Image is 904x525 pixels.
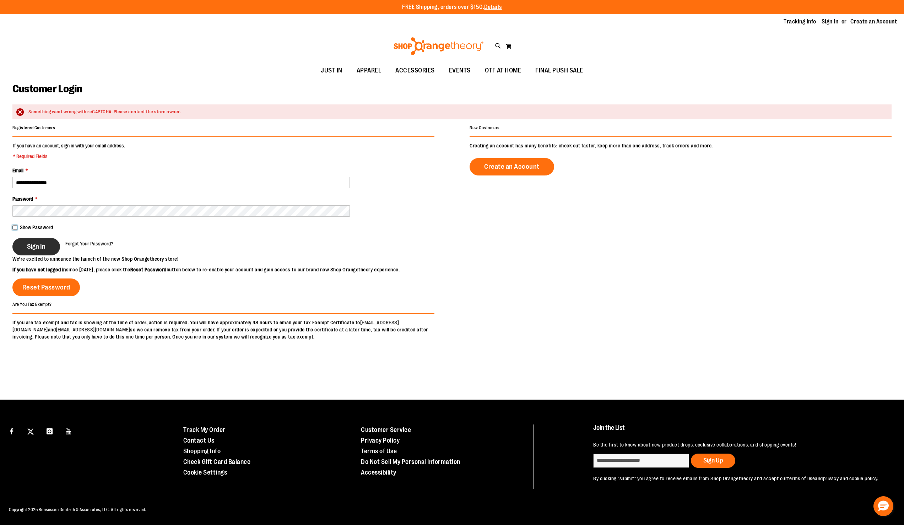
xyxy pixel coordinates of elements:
a: Terms of Use [361,448,397,455]
a: [EMAIL_ADDRESS][DOMAIN_NAME] [56,327,130,332]
a: Do Not Sell My Personal Information [361,458,460,465]
p: We’re excited to announce the launch of the new Shop Orangetheory store! [12,255,452,262]
a: Forgot Your Password? [65,240,113,247]
a: Visit our Youtube page [63,424,75,437]
button: Hello, have a question? Let’s chat. [873,496,893,516]
h4: Join the List [593,424,884,438]
input: enter email [593,454,689,468]
a: EVENTS [442,63,478,79]
p: By clicking "submit" you agree to receive emails from Shop Orangetheory and accept our and [593,475,884,482]
span: OTF AT HOME [485,63,521,79]
span: ACCESSORIES [395,63,435,79]
img: Twitter [27,428,34,435]
a: Reset Password [12,278,80,296]
span: FINAL PUSH SALE [535,63,583,79]
a: Visit our Instagram page [43,424,56,437]
a: Shopping Info [183,448,221,455]
a: Details [484,4,502,10]
strong: New Customers [470,125,500,130]
a: Visit our X page [25,424,37,437]
span: Show Password [20,224,53,230]
a: Accessibility [361,469,396,476]
img: Shop Orangetheory [393,37,485,55]
span: Email [12,168,23,173]
span: APPAREL [357,63,381,79]
a: Sign In [822,18,839,26]
button: Sign Up [691,454,735,468]
a: Customer Service [361,426,411,433]
span: Create an Account [484,163,540,171]
a: ACCESSORIES [388,63,442,79]
strong: Are You Tax Exempt? [12,302,52,307]
a: FINAL PUSH SALE [528,63,590,79]
a: Contact Us [183,437,215,444]
span: JUST IN [321,63,342,79]
span: Sign In [27,243,45,250]
a: Cookie Settings [183,469,227,476]
a: terms of use [787,476,815,481]
p: If you are tax exempt and tax is showing at the time of order, action is required. You will have ... [12,319,434,340]
div: Something went wrong with reCAPTCHA. Please contact the store owner. [28,109,884,115]
a: Visit our Facebook page [5,424,18,437]
a: JUST IN [314,63,350,79]
a: Create an Account [850,18,897,26]
span: Reset Password [22,283,70,291]
a: OTF AT HOME [478,63,529,79]
span: Copyright 2025 Bensussen Deutsch & Associates, LLC. All rights reserved. [9,507,146,512]
p: FREE Shipping, orders over $150. [402,3,502,11]
a: Track My Order [183,426,226,433]
strong: If you have not logged in [12,267,66,272]
a: privacy and cookie policy. [823,476,878,481]
strong: Reset Password [130,267,167,272]
button: Sign In [12,238,60,255]
a: APPAREL [350,63,389,79]
p: since [DATE], please click the button below to re-enable your account and gain access to our bran... [12,266,452,273]
a: Privacy Policy [361,437,400,444]
span: * Required Fields [13,153,125,160]
strong: Registered Customers [12,125,55,130]
a: Tracking Info [784,18,816,26]
a: Check Gift Card Balance [183,458,251,465]
p: Be the first to know about new product drops, exclusive collaborations, and shopping events! [593,441,884,448]
span: Password [12,196,33,202]
a: [EMAIL_ADDRESS][DOMAIN_NAME] [12,320,399,332]
span: Customer Login [12,83,82,95]
legend: If you have an account, sign in with your email address. [12,142,126,160]
span: Sign Up [703,457,723,464]
a: Create an Account [470,158,554,175]
p: Creating an account has many benefits: check out faster, keep more than one address, track orders... [470,142,892,149]
span: Forgot Your Password? [65,241,113,247]
span: EVENTS [449,63,471,79]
